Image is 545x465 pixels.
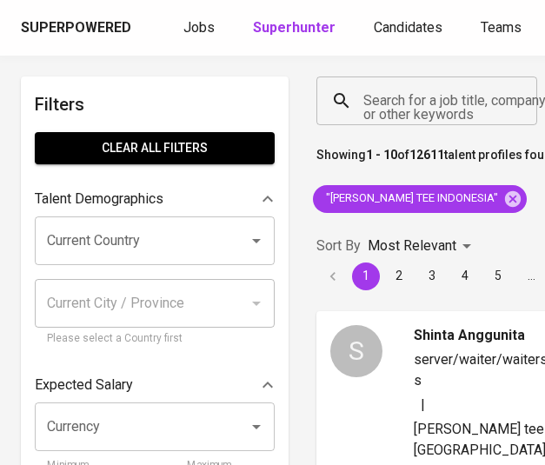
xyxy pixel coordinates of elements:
[35,375,133,395] p: Expected Salary
[451,262,479,290] button: Go to page 4
[47,330,263,348] p: Please select a Country first
[484,262,512,290] button: Go to page 5
[374,17,446,39] a: Candidates
[517,267,545,284] div: …
[35,182,275,216] div: Talent Demographics
[183,17,218,39] a: Jobs
[414,325,525,346] span: Shinta Anggunita
[35,90,275,118] h6: Filters
[244,229,269,253] button: Open
[366,148,397,162] b: 1 - 10
[21,18,131,38] div: Superpowered
[313,190,508,207] span: "[PERSON_NAME] TEE INDONESIA"
[374,19,442,36] span: Candidates
[368,236,456,256] p: Most Relevant
[253,19,336,36] b: Superhunter
[368,230,477,262] div: Most Relevant
[253,17,339,39] a: Superhunter
[183,19,215,36] span: Jobs
[313,185,527,213] div: "[PERSON_NAME] TEE INDONESIA"
[35,132,275,164] button: Clear All filters
[35,189,163,209] p: Talent Demographics
[421,395,425,415] span: |
[481,19,522,36] span: Teams
[330,325,382,377] div: S
[418,262,446,290] button: Go to page 3
[21,18,135,38] a: Superpowered
[385,262,413,290] button: Go to page 2
[35,368,275,402] div: Expected Salary
[316,236,361,256] p: Sort By
[481,17,525,39] a: Teams
[409,148,444,162] b: 12611
[49,137,261,159] span: Clear All filters
[352,262,380,290] button: page 1
[244,415,269,439] button: Open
